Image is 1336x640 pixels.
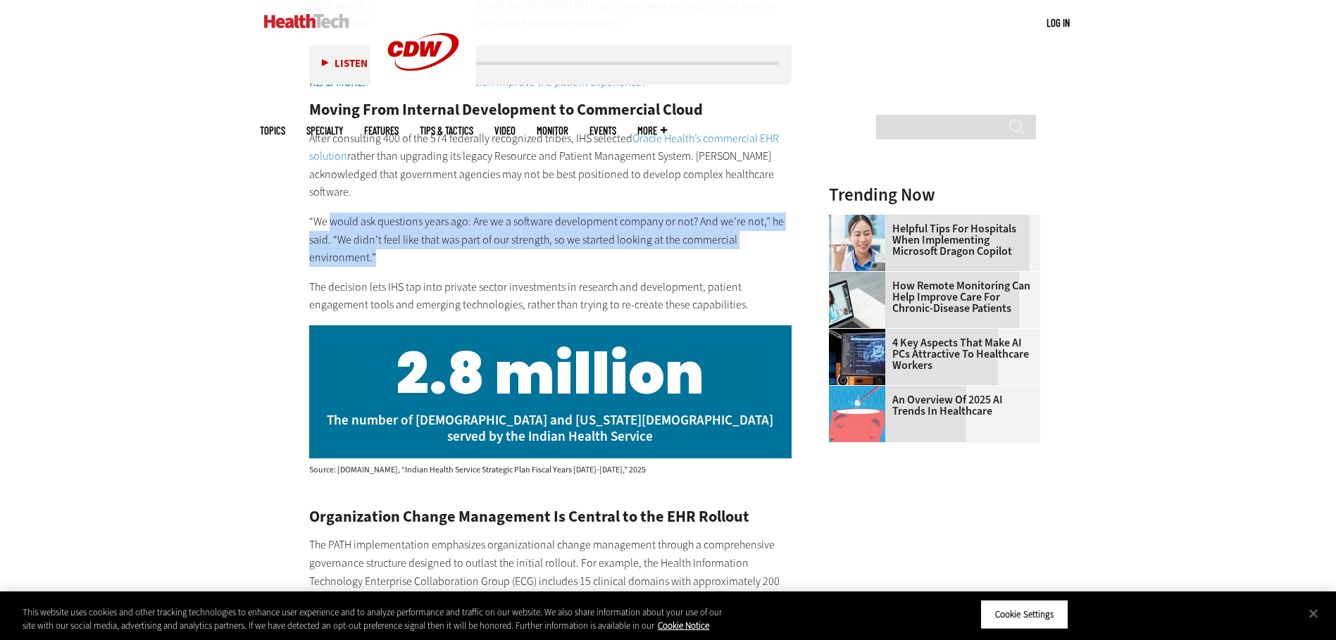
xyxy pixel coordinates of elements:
[260,125,285,136] span: Topics
[494,125,516,136] a: Video
[829,386,892,397] a: illustration of computer chip being put inside head with waves
[309,506,749,527] strong: Organization Change Management Is Central to the EHR Rollout
[537,125,568,136] a: MonITor
[264,14,349,28] img: Home
[364,125,399,136] a: Features
[658,620,709,632] a: More information about your privacy
[309,536,792,608] p: The PATH implementation emphasizes organizational change management through a comprehensive gover...
[589,125,616,136] a: Events
[1047,15,1070,30] div: User menu
[320,343,782,405] h2: 2.8 million
[309,465,792,474] div: Source: [DOMAIN_NAME], “Indian Health Service Strategic Plan Fiscal Years [DATE]-[DATE],” 2025
[309,213,792,267] p: “We would ask questions years ago: Are we a software development company or not? And we’re not,” ...
[1047,16,1070,29] a: Log in
[1298,598,1329,629] button: Close
[320,412,782,444] p: The number of [DEMOGRAPHIC_DATA] and [US_STATE][DEMOGRAPHIC_DATA] served by the Indian Health Ser...
[829,215,885,271] img: Doctor using phone to dictate to tablet
[306,125,343,136] span: Specialty
[23,606,735,633] div: This website uses cookies and other tracking technologies to enhance user experience and to analy...
[829,272,892,283] a: Patient speaking with doctor
[420,125,473,136] a: Tips & Tactics
[829,386,885,442] img: illustration of computer chip being put inside head with waves
[829,394,1032,417] a: An Overview of 2025 AI Trends in Healthcare
[309,278,792,314] p: The decision lets IHS tap into private sector investments in research and development, patient en...
[980,600,1068,629] button: Cookie Settings
[637,125,667,136] span: More
[309,130,792,201] p: After consulting 400 of the 574 federally recognized tribes, IHS selected rather than upgrading i...
[829,329,892,340] a: Desktop monitor with brain AI concept
[829,186,1040,203] h3: Trending Now
[829,329,885,385] img: Desktop monitor with brain AI concept
[829,337,1032,371] a: 4 Key Aspects That Make AI PCs Attractive to Healthcare Workers
[370,93,476,108] a: CDW
[829,215,892,226] a: Doctor using phone to dictate to tablet
[829,223,1032,257] a: Helpful Tips for Hospitals When Implementing Microsoft Dragon Copilot
[829,280,1032,314] a: How Remote Monitoring Can Help Improve Care for Chronic-Disease Patients
[829,272,885,328] img: Patient speaking with doctor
